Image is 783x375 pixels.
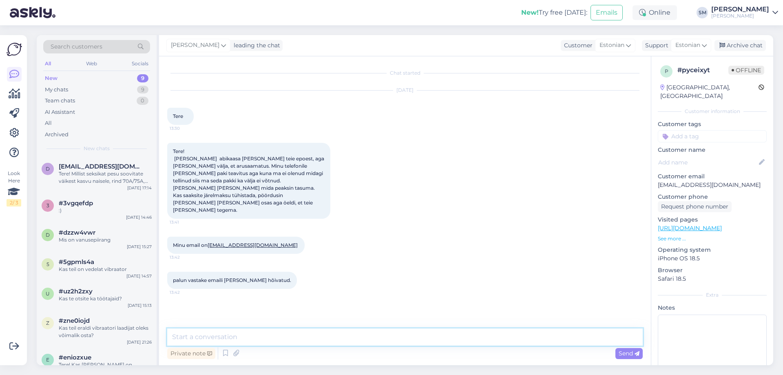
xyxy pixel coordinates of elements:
[59,324,152,339] div: Kas teil eraldi vibraatori laadijat oleks võimalik osta?
[658,146,767,154] p: Customer name
[173,113,183,119] span: Tere
[171,41,219,50] span: [PERSON_NAME]
[46,202,49,209] span: 3
[126,214,152,220] div: [DATE] 14:46
[59,163,144,170] span: diannaojala@gmail.com
[130,58,150,69] div: Socials
[658,224,722,232] a: [URL][DOMAIN_NAME]
[658,181,767,189] p: [EMAIL_ADDRESS][DOMAIN_NAME]
[711,6,778,19] a: [PERSON_NAME][PERSON_NAME]
[658,120,767,129] p: Customer tags
[46,232,50,238] span: d
[84,58,99,69] div: Web
[84,145,110,152] span: New chats
[59,170,152,185] div: Tere! Millist seksikat pesu soovitate väikest kasvu naisele, rind 70A/75A, pikkus 161cm? Soovin a...
[59,200,93,207] span: #3vgqefdp
[7,199,21,206] div: 2 / 3
[59,236,152,244] div: Mis on vanusepiirang
[658,158,757,167] input: Add name
[714,40,766,51] div: Archive chat
[59,288,93,295] span: #uz2h2zxy
[658,172,767,181] p: Customer email
[170,289,200,295] span: 13:42
[46,261,49,267] span: 5
[521,8,587,18] div: Try free [DATE]:
[46,357,49,363] span: e
[658,254,767,263] p: iPhone OS 18.5
[167,87,643,94] div: [DATE]
[167,69,643,77] div: Chat started
[59,266,152,273] div: Kas teil on vedelat vibraator
[633,5,677,20] div: Online
[137,86,148,94] div: 9
[658,291,767,299] div: Extra
[170,125,200,131] span: 13:30
[7,42,22,57] img: Askly Logo
[658,215,767,224] p: Visited pages
[127,185,152,191] div: [DATE] 17:14
[45,97,75,105] div: Team chats
[137,97,148,105] div: 0
[45,108,75,116] div: AI Assistant
[59,207,152,214] div: :)
[7,170,21,206] div: Look Here
[46,291,50,297] span: u
[658,266,767,275] p: Browser
[658,304,767,312] p: Notes
[665,68,668,74] span: p
[677,65,728,75] div: # pyceixyt
[170,254,200,260] span: 13:42
[658,246,767,254] p: Operating system
[658,201,732,212] div: Request phone number
[619,350,639,357] span: Send
[658,235,767,242] p: See more ...
[45,86,68,94] div: My chats
[43,58,53,69] div: All
[173,242,299,248] span: Minu email on
[137,74,148,82] div: 9
[59,258,94,266] span: #5gpmls4a
[658,275,767,283] p: Safari 18.5
[599,41,624,50] span: Estonian
[675,41,700,50] span: Estonian
[728,66,764,75] span: Offline
[521,9,539,16] b: New!
[59,295,152,302] div: Kas te otsite ka töötajaid?
[127,244,152,250] div: [DATE] 15:27
[208,242,298,248] a: [EMAIL_ADDRESS][DOMAIN_NAME]
[173,277,291,283] span: palun vastake emaili [PERSON_NAME] hõivatud.
[59,229,95,236] span: #dzzw4vwr
[126,273,152,279] div: [DATE] 14:57
[658,108,767,115] div: Customer information
[697,7,708,18] div: SM
[167,348,215,359] div: Private note
[45,119,52,127] div: All
[642,41,668,50] div: Support
[173,148,325,213] span: Tere! [PERSON_NAME] abikaasa [PERSON_NAME] teie epoest, aga [PERSON_NAME] välja, et arusaamatus. ...
[658,193,767,201] p: Customer phone
[230,41,280,50] div: leading the chat
[170,219,200,225] span: 13:41
[45,74,58,82] div: New
[658,130,767,142] input: Add a tag
[561,41,593,50] div: Customer
[591,5,623,20] button: Emails
[127,339,152,345] div: [DATE] 21:26
[128,302,152,308] div: [DATE] 15:13
[711,6,769,13] div: [PERSON_NAME]
[711,13,769,19] div: [PERSON_NAME]
[45,131,69,139] div: Archived
[660,83,759,100] div: [GEOGRAPHIC_DATA], [GEOGRAPHIC_DATA]
[51,42,102,51] span: Search customers
[59,354,91,361] span: #eniozxue
[46,320,49,326] span: z
[59,317,90,324] span: #zne0iojd
[46,166,50,172] span: d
